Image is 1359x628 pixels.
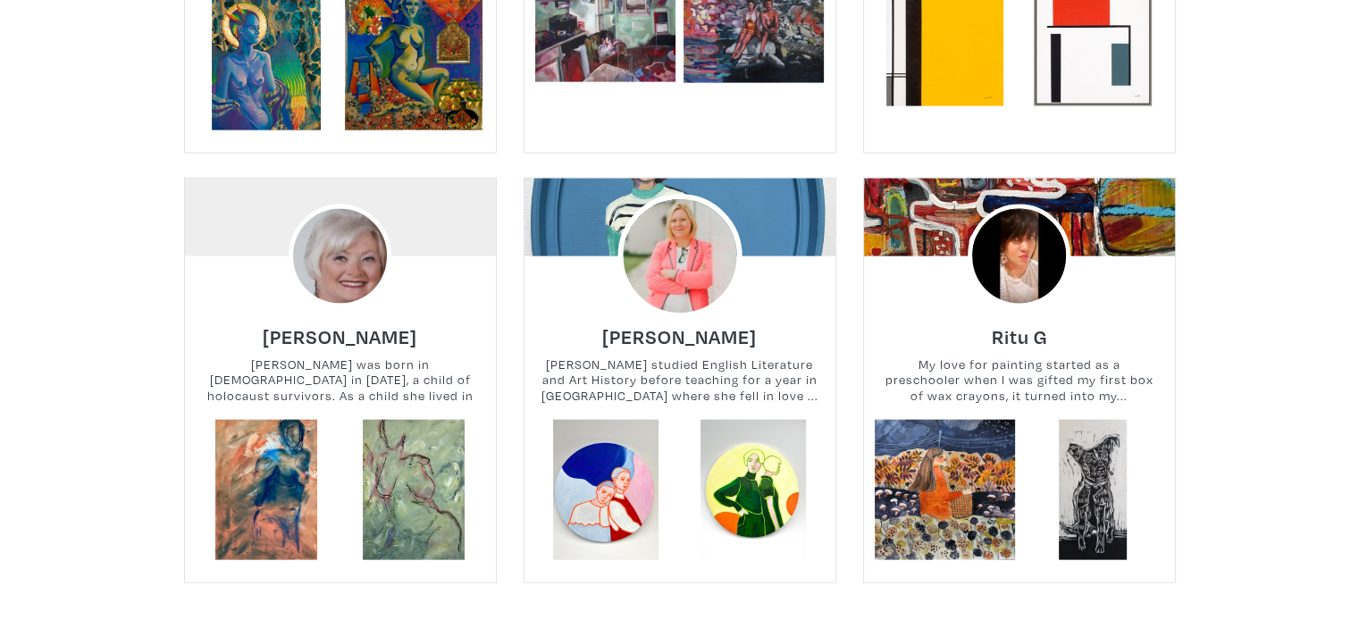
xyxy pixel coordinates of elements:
[524,356,835,404] small: [PERSON_NAME] studied English Literature and Art History before teaching for a year in [GEOGRAPHI...
[263,320,417,340] a: [PERSON_NAME]
[602,320,757,340] a: [PERSON_NAME]
[968,205,1071,308] img: phpThumb.php
[992,324,1047,348] h6: Ritu G
[263,324,417,348] h6: [PERSON_NAME]
[864,356,1175,404] small: My love for painting started as a preschooler when I was gifted my first box of wax crayons, it t...
[617,195,742,319] img: phpThumb.php
[602,324,757,348] h6: [PERSON_NAME]
[185,356,496,404] small: [PERSON_NAME] was born in [DEMOGRAPHIC_DATA] in [DATE], a child of holocaust survivors. As a chil...
[992,320,1047,340] a: Ritu G
[289,205,392,308] img: phpThumb.php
